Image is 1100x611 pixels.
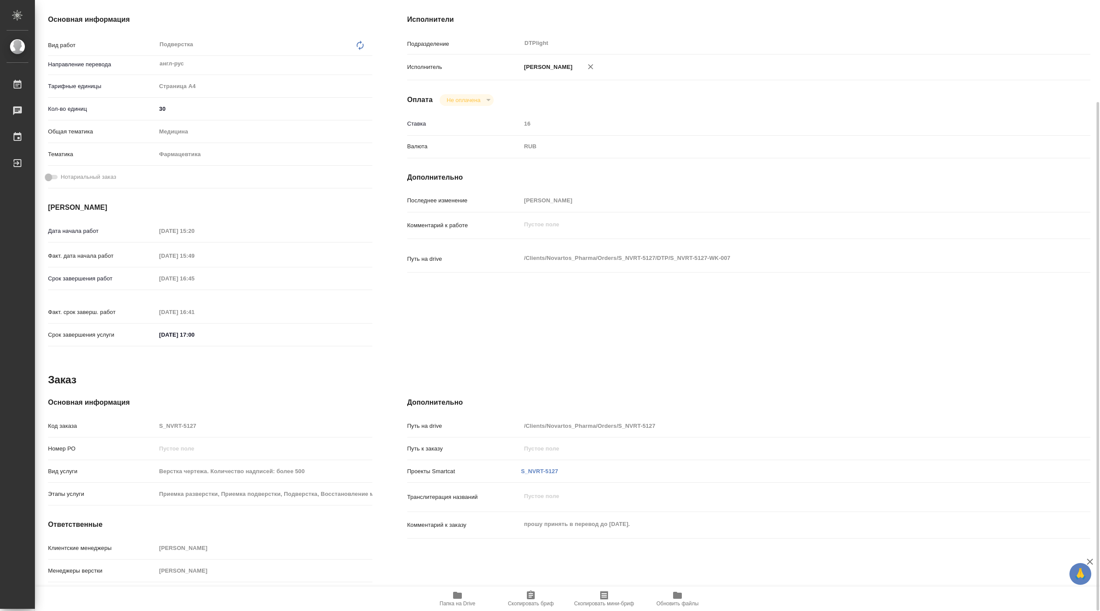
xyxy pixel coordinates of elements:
[156,420,372,432] input: Пустое поле
[521,194,1034,207] input: Пустое поле
[521,117,1034,130] input: Пустое поле
[521,63,573,72] p: [PERSON_NAME]
[407,255,521,263] p: Путь на drive
[156,542,372,554] input: Пустое поле
[407,196,521,205] p: Последнее изменение
[1069,563,1091,585] button: 🙏
[48,308,156,317] p: Факт. срок заверш. работ
[407,14,1090,25] h4: Исполнители
[48,14,372,25] h4: Основная информация
[156,465,372,478] input: Пустое поле
[48,467,156,476] p: Вид услуги
[407,444,521,453] p: Путь к заказу
[156,79,372,94] div: Страница А4
[61,173,116,181] span: Нотариальный заказ
[407,142,521,151] p: Валюта
[156,564,372,577] input: Пустое поле
[407,172,1090,183] h4: Дополнительно
[567,587,641,611] button: Скопировать мини-бриф
[156,306,233,318] input: Пустое поле
[48,567,156,575] p: Менеджеры верстки
[407,63,521,72] p: Исполнитель
[1073,565,1088,583] span: 🙏
[407,119,521,128] p: Ставка
[48,60,156,69] p: Направление перевода
[48,105,156,113] p: Кол-во единиц
[657,601,699,607] span: Обновить файлы
[156,147,372,162] div: Фармацевтика
[156,488,372,500] input: Пустое поле
[156,328,233,341] input: ✎ Введи что-нибудь
[156,225,233,237] input: Пустое поле
[521,442,1034,455] input: Пустое поле
[48,41,156,50] p: Вид работ
[48,127,156,136] p: Общая тематика
[521,517,1034,532] textarea: прошу принять в перевод до [DATE].
[48,490,156,498] p: Этапы услуги
[407,40,521,48] p: Подразделение
[48,422,156,430] p: Код заказа
[440,94,493,106] div: Не оплачена
[48,274,156,283] p: Срок завершения работ
[407,493,521,502] p: Транслитерация названий
[521,139,1034,154] div: RUB
[508,601,553,607] span: Скопировать бриф
[156,102,372,115] input: ✎ Введи что-нибудь
[156,442,372,455] input: Пустое поле
[407,221,521,230] p: Комментарий к работе
[48,397,372,408] h4: Основная информация
[48,331,156,339] p: Срок завершения услуги
[521,251,1034,266] textarea: /Clients/Novartos_Pharma/Orders/S_NVRT-5127/DTP/S_NVRT-5127-WK-007
[574,601,634,607] span: Скопировать мини-бриф
[407,397,1090,408] h4: Дополнительно
[407,521,521,529] p: Комментарий к заказу
[48,519,372,530] h4: Ответственные
[407,95,433,105] h4: Оплата
[48,202,372,213] h4: [PERSON_NAME]
[48,444,156,453] p: Номер РО
[421,587,494,611] button: Папка на Drive
[48,227,156,236] p: Дата начала работ
[156,272,233,285] input: Пустое поле
[641,587,714,611] button: Обновить файлы
[444,96,483,104] button: Не оплачена
[48,544,156,553] p: Клиентские менеджеры
[521,420,1034,432] input: Пустое поле
[48,373,76,387] h2: Заказ
[521,468,558,474] a: S_NVRT-5127
[581,57,600,76] button: Удалить исполнителя
[407,422,521,430] p: Путь на drive
[48,82,156,91] p: Тарифные единицы
[494,587,567,611] button: Скопировать бриф
[156,124,372,139] div: Медицина
[48,150,156,159] p: Тематика
[156,249,233,262] input: Пустое поле
[48,252,156,260] p: Факт. дата начала работ
[440,601,475,607] span: Папка на Drive
[407,467,521,476] p: Проекты Smartcat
